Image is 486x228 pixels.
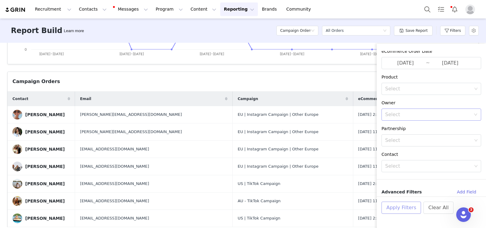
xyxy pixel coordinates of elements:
[6,91,115,113] div: Profile image for GRIN HelperI'm glad I could help! If you have any more questions or need furthe...
[80,129,182,135] span: [PERSON_NAME][EMAIL_ADDRESS][DOMAIN_NAME]
[382,189,422,195] span: Advanced Filters
[382,202,421,214] button: Apply Filters
[12,78,60,85] div: Campaign Orders
[39,52,64,56] text: [DATE]-[DATE]
[440,26,465,35] button: Filters
[385,86,472,92] div: Select
[385,163,472,169] div: Select
[358,215,388,221] span: [DATE] 2:47 PM
[434,2,448,16] a: Tasks
[280,52,304,56] text: [DATE]-[DATE]
[358,146,392,152] span: [DATE] 11:27 AM
[220,2,258,16] button: Reporting
[12,144,22,154] img: 79a7344a-b90d-4e4c-971f-c18c779ad86f.jpg
[358,198,392,204] span: [DATE] 11:20 AM
[71,10,83,22] img: Profile image for Darlene
[111,2,152,16] button: Messages
[394,26,433,35] button: Save Report
[5,7,26,13] img: grin logo
[358,96,406,102] span: eCommerce Order Date
[383,29,387,33] i: icon: down
[12,162,70,171] a: [PERSON_NAME]
[25,147,65,152] div: [PERSON_NAME]
[452,187,481,197] button: Add Field
[12,110,70,119] a: [PERSON_NAME]
[12,110,22,119] img: 32f285e2-1225-4725-ba5e-7b7ba4ab9870.jpg
[83,10,95,22] img: Profile image for Marie
[23,187,37,192] span: Home
[63,28,85,34] div: Tooltip anchor
[456,207,471,222] iframe: Intercom live chat
[238,129,348,135] div: EU | Instagram Campaign | Other Europe
[25,181,65,186] div: [PERSON_NAME]
[360,52,385,56] text: [DATE]-[DATE]
[12,96,25,108] img: Profile image for GRIN Helper
[81,187,102,192] span: Messages
[12,213,70,223] a: [PERSON_NAME]
[382,126,481,132] div: Partnership
[12,64,109,74] p: How can we help?
[80,146,149,152] span: [EMAIL_ADDRESS][DOMAIN_NAME]
[311,29,315,33] i: icon: down
[382,74,481,80] div: Product
[238,198,348,204] div: AU - TikTok Campaign
[358,181,388,187] span: [DATE] 2:38 PM
[12,213,22,223] img: 5b4591c1-7129-4ac1-89f4-3452a1aa18e3.jpg
[385,112,471,118] div: Select
[25,47,27,52] text: 0
[12,179,70,189] a: [PERSON_NAME]
[12,122,102,128] div: Ask a question
[238,215,348,221] div: US | TikTok Campaign
[12,162,22,171] img: de5b45e6-bac0-42c4-8382-85a8dc6d595a.jpg
[75,2,110,16] button: Contacts
[385,59,426,67] input: Start date
[25,164,65,169] div: [PERSON_NAME]
[474,87,478,91] i: icon: down
[54,102,71,108] div: • [DATE]
[358,112,388,118] span: [DATE] 2:21 PM
[474,139,478,143] i: icon: down
[238,146,348,152] div: EU | Instagram Campaign | Other Europe
[283,2,317,16] a: Community
[238,112,348,118] div: EU | Instagram Campaign | Other Europe
[12,179,22,189] img: e2aa728a-4b98-41a1-b667-26529931ba1b.jpg
[80,112,182,118] span: [PERSON_NAME][EMAIL_ADDRESS][DOMAIN_NAME]
[474,113,477,117] i: icon: down
[6,82,115,113] div: Recent messageProfile image for GRIN HelperI'm glad I could help! If you have any more questions ...
[60,10,72,22] img: Profile image for Chriscely
[358,163,392,169] span: [DATE] 11:24 AM
[238,96,258,102] span: Campaign
[119,52,144,56] text: [DATE]-[DATE]
[12,144,70,154] a: [PERSON_NAME]
[423,202,453,214] button: Clear All
[258,2,282,16] a: Brands
[152,2,187,16] button: Program
[80,163,149,169] span: [EMAIL_ADDRESS][DOMAIN_NAME]
[12,128,102,134] div: AI Agent and team can help
[430,59,471,67] input: End date
[200,52,224,56] text: [DATE]-[DATE]
[27,102,53,108] div: GRIN Helper
[12,96,28,102] span: Contact
[25,199,65,203] div: [PERSON_NAME]
[238,163,348,169] div: EU | Instagram Campaign | Other Europe
[448,2,461,16] button: Notifications
[465,5,475,14] img: placeholder-profile.jpg
[12,196,70,206] a: [PERSON_NAME]
[104,10,115,21] div: Close
[25,112,65,117] div: [PERSON_NAME]
[61,172,122,196] button: Messages
[6,116,115,139] div: Ask a questionAI Agent and team can help
[12,196,22,206] img: d774d3e6-1b7d-4074-8ea1-18ec157ccdb1.jpg
[11,25,71,36] h3: Report Builder
[358,129,392,135] span: [DATE] 11:31 AM
[382,100,481,106] div: Owner
[25,216,65,221] div: [PERSON_NAME]
[382,48,481,55] div: eCommerce Order Date
[469,207,474,212] span: 3
[326,26,344,35] div: All Orders
[12,12,47,21] img: logo
[12,87,109,93] div: Recent message
[382,151,481,158] div: Contact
